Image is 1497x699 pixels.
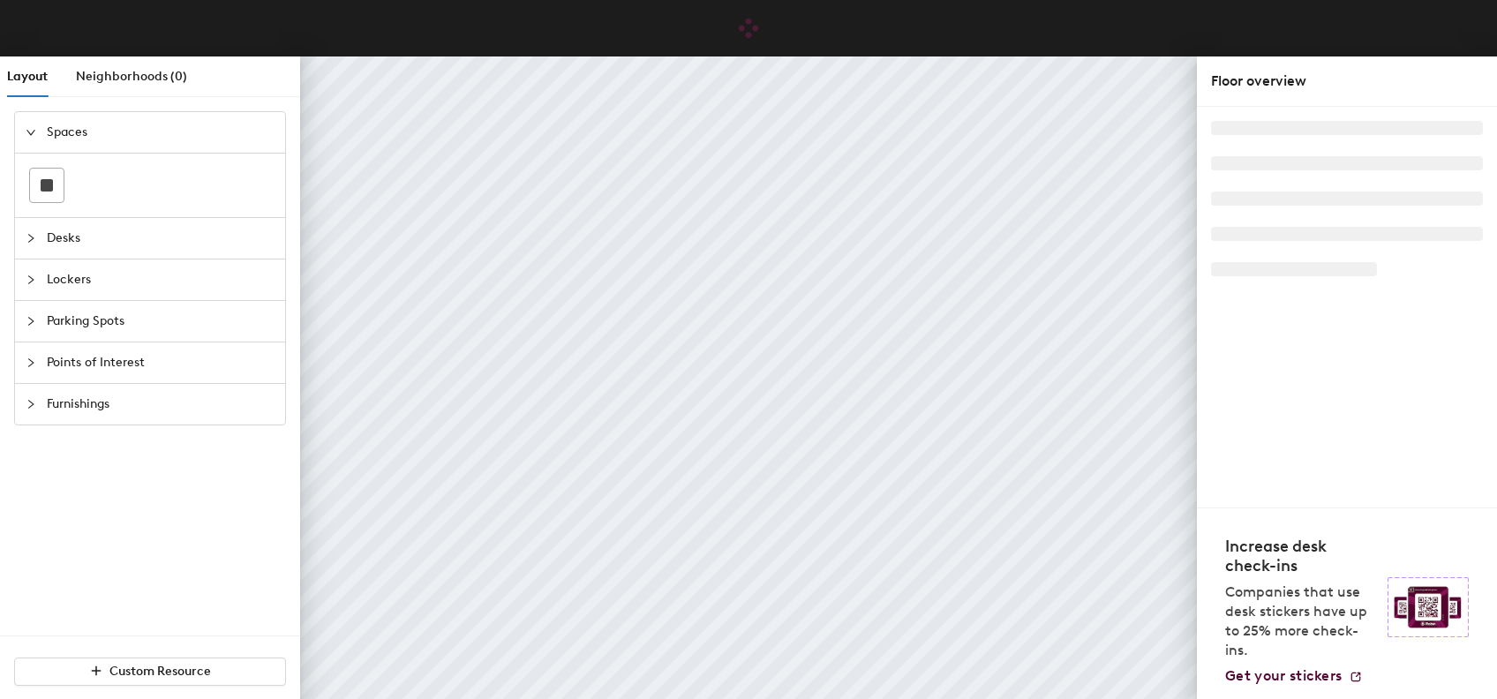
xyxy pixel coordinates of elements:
span: Lockers [47,259,275,300]
span: collapsed [26,316,36,327]
span: collapsed [26,274,36,285]
span: Get your stickers [1225,667,1342,684]
span: Furnishings [47,384,275,425]
p: Companies that use desk stickers have up to 25% more check-ins. [1225,582,1377,660]
span: Layout [7,69,48,84]
h4: Increase desk check-ins [1225,537,1377,575]
div: Floor overview [1211,71,1483,92]
span: Custom Resource [109,664,211,679]
a: Get your stickers [1225,667,1363,685]
span: collapsed [26,399,36,410]
span: collapsed [26,233,36,244]
img: Sticker logo [1388,577,1469,637]
span: collapsed [26,357,36,368]
span: Desks [47,218,275,259]
span: Parking Spots [47,301,275,342]
span: Spaces [47,112,275,153]
span: Points of Interest [47,342,275,383]
button: Custom Resource [14,658,286,686]
span: expanded [26,127,36,138]
span: Neighborhoods (0) [76,69,187,84]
